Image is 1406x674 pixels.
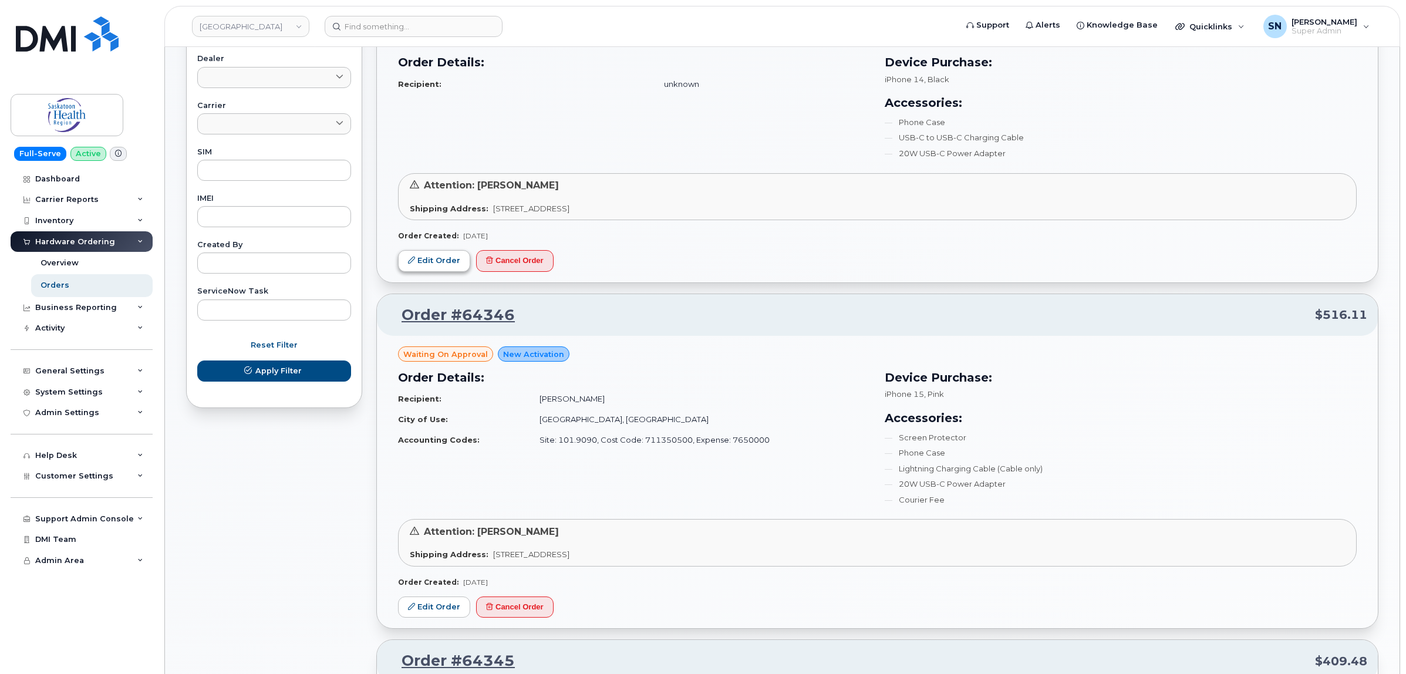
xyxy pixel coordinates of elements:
[1292,26,1357,36] span: Super Admin
[476,597,554,618] button: Cancel Order
[403,349,488,360] span: Waiting On Approval
[529,409,871,430] td: [GEOGRAPHIC_DATA], [GEOGRAPHIC_DATA]
[885,117,1357,128] li: Phone Case
[1268,19,1282,33] span: SN
[1167,15,1253,38] div: Quicklinks
[493,204,569,213] span: [STREET_ADDRESS]
[885,369,1357,386] h3: Device Purchase:
[1292,17,1357,26] span: [PERSON_NAME]
[398,79,441,89] strong: Recipient:
[653,74,870,95] td: unknown
[885,494,1357,505] li: Courier Fee
[1255,15,1378,38] div: Sabrina Nguyen
[398,250,470,272] a: Edit Order
[1036,19,1060,31] span: Alerts
[885,447,1357,459] li: Phone Case
[1017,14,1068,37] a: Alerts
[197,195,351,203] label: IMEI
[463,578,488,587] span: [DATE]
[1315,653,1367,670] span: $409.48
[976,19,1009,31] span: Support
[197,149,351,156] label: SIM
[885,389,924,399] span: iPhone 15
[197,102,351,110] label: Carrier
[398,414,448,424] strong: City of Use:
[398,597,470,618] a: Edit Order
[387,651,515,672] a: Order #64345
[325,16,503,37] input: Find something...
[197,55,351,63] label: Dealer
[885,132,1357,143] li: USB-C to USB-C Charging Cable
[197,288,351,295] label: ServiceNow Task
[398,435,480,444] strong: Accounting Codes:
[885,409,1357,427] h3: Accessories:
[885,53,1357,71] h3: Device Purchase:
[398,394,441,403] strong: Recipient:
[197,360,351,382] button: Apply Filter
[924,75,949,84] span: , Black
[529,430,871,450] td: Site: 101.9090, Cost Code: 711350500, Expense: 7650000
[197,241,351,249] label: Created By
[398,369,871,386] h3: Order Details:
[885,75,924,84] span: iPhone 14
[463,231,488,240] span: [DATE]
[885,94,1357,112] h3: Accessories:
[1087,19,1158,31] span: Knowledge Base
[424,526,559,537] span: Attention: [PERSON_NAME]
[885,432,1357,443] li: Screen Protector
[958,14,1017,37] a: Support
[1189,22,1232,31] span: Quicklinks
[398,578,458,587] strong: Order Created:
[192,16,309,37] a: Saskatoon Health Region
[410,204,488,213] strong: Shipping Address:
[885,148,1357,159] li: 20W USB-C Power Adapter
[424,180,559,191] span: Attention: [PERSON_NAME]
[885,478,1357,490] li: 20W USB-C Power Adapter
[387,305,515,326] a: Order #64346
[529,389,871,409] td: [PERSON_NAME]
[410,550,488,559] strong: Shipping Address:
[255,365,302,376] span: Apply Filter
[398,53,871,71] h3: Order Details:
[924,389,944,399] span: , Pink
[503,349,564,360] span: New Activation
[398,231,458,240] strong: Order Created:
[1068,14,1166,37] a: Knowledge Base
[1355,623,1397,665] iframe: Messenger Launcher
[476,250,554,272] button: Cancel Order
[493,550,569,559] span: [STREET_ADDRESS]
[885,463,1357,474] li: Lightning Charging Cable (Cable only)
[1315,306,1367,323] span: $516.11
[251,339,298,351] span: Reset Filter
[197,335,351,356] button: Reset Filter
